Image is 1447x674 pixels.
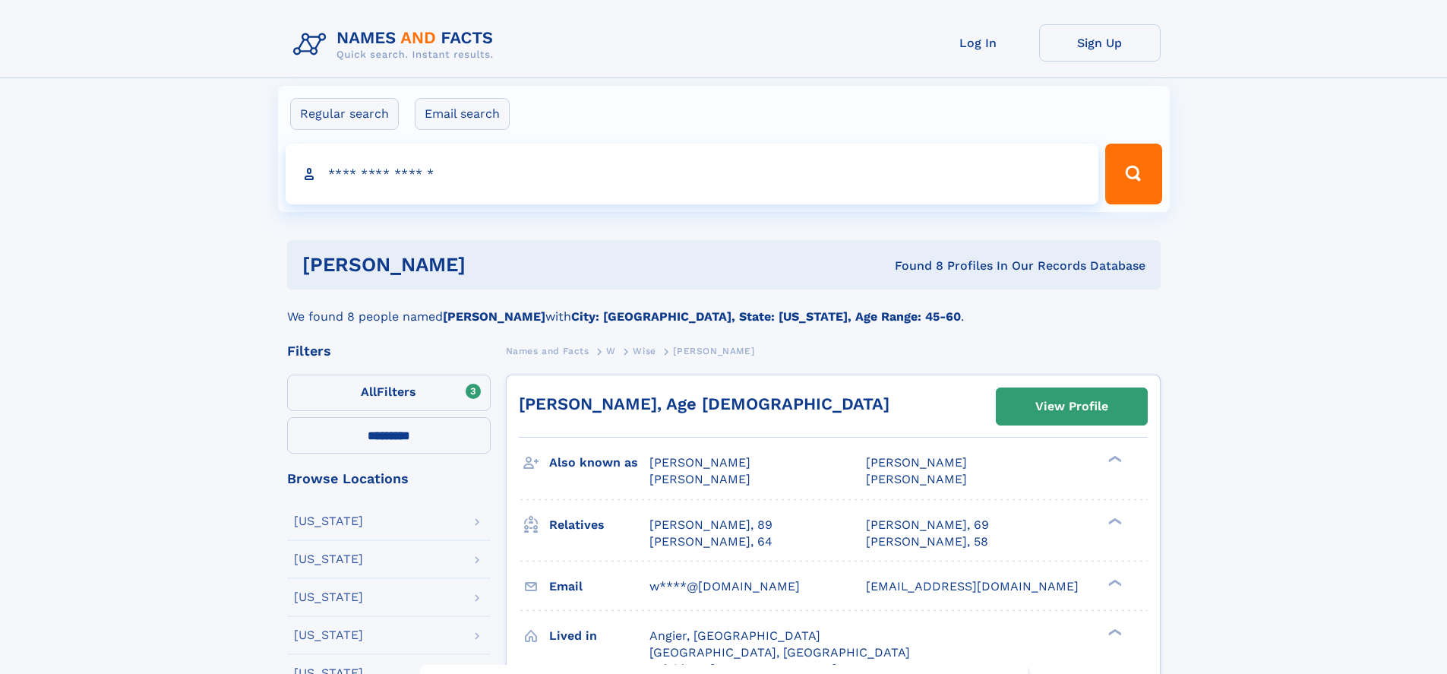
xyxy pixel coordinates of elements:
[287,375,491,411] label: Filters
[1035,389,1108,424] div: View Profile
[649,472,750,486] span: [PERSON_NAME]
[606,346,616,356] span: W
[549,450,649,476] h3: Also known as
[443,309,545,324] b: [PERSON_NAME]
[866,533,988,550] a: [PERSON_NAME], 58
[549,623,649,649] h3: Lived in
[1039,24,1161,62] a: Sign Up
[649,628,820,643] span: Angier, [GEOGRAPHIC_DATA]
[287,290,1161,326] div: We found 8 people named with .
[997,388,1147,425] a: View Profile
[680,258,1145,274] div: Found 8 Profiles In Our Records Database
[506,341,589,360] a: Names and Facts
[294,553,363,565] div: [US_STATE]
[287,344,491,358] div: Filters
[918,24,1039,62] a: Log In
[1104,516,1123,526] div: ❯
[286,144,1099,204] input: search input
[519,394,889,413] a: [PERSON_NAME], Age [DEMOGRAPHIC_DATA]
[571,309,961,324] b: City: [GEOGRAPHIC_DATA], State: [US_STATE], Age Range: 45-60
[294,515,363,527] div: [US_STATE]
[649,517,772,533] a: [PERSON_NAME], 89
[361,384,377,399] span: All
[415,98,510,130] label: Email search
[866,472,967,486] span: [PERSON_NAME]
[633,341,656,360] a: Wise
[649,533,772,550] a: [PERSON_NAME], 64
[606,341,616,360] a: W
[294,591,363,603] div: [US_STATE]
[866,579,1079,593] span: [EMAIL_ADDRESS][DOMAIN_NAME]
[549,574,649,600] h3: Email
[302,255,681,274] h1: [PERSON_NAME]
[1104,627,1123,637] div: ❯
[1104,577,1123,587] div: ❯
[1105,144,1161,204] button: Search Button
[287,24,506,65] img: Logo Names and Facts
[649,455,750,470] span: [PERSON_NAME]
[287,472,491,486] div: Browse Locations
[549,512,649,538] h3: Relatives
[649,645,910,660] span: [GEOGRAPHIC_DATA], [GEOGRAPHIC_DATA]
[294,629,363,641] div: [US_STATE]
[673,346,754,356] span: [PERSON_NAME]
[866,455,967,470] span: [PERSON_NAME]
[866,517,989,533] a: [PERSON_NAME], 69
[633,346,656,356] span: Wise
[290,98,399,130] label: Regular search
[1104,454,1123,464] div: ❯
